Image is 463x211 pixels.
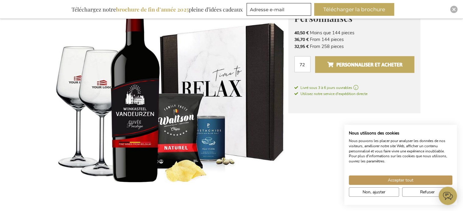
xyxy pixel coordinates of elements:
[294,44,309,49] span: 32,95 €
[349,131,452,136] h2: Nous utilisons des cookies
[452,8,456,11] img: Close
[363,189,385,195] span: Non, ajuster
[439,187,457,205] iframe: belco-activator-frame
[349,187,399,197] button: Ajustez les préférences de cookie
[247,3,311,16] input: Adresse e-mail
[116,6,189,13] b: brochure de fin d’année 2025
[69,3,245,16] div: Téléchargez notre pleine d’idées cadeaux
[349,138,452,164] p: Nous pouvons les placer pour analyser les données de nos visiteurs, améliorer notre site Web, aff...
[349,175,452,185] button: Accepter tous les cookies
[327,60,402,70] span: Personnaliser et acheter
[294,91,367,96] span: Utilisez notre service d'expédition directe
[314,3,394,16] button: Télécharger la brochure
[315,56,414,73] button: Personnaliser et acheter
[420,189,435,195] span: Refuser
[294,37,309,43] span: 36,70 €
[294,36,414,43] li: From 144 pieces
[402,187,452,197] button: Refuser tous les cookies
[294,90,367,97] a: Utilisez notre service d'expédition directe
[294,85,414,90] a: Livré sous 3 à 6 jours ouvrables
[450,6,458,13] div: Close
[247,3,313,18] form: marketing offers and promotions
[388,177,413,183] span: Accepter tout
[294,29,414,36] li: Moins que 144 pieces
[294,43,414,50] li: From 258 pieces
[294,30,309,36] span: 40,50 €
[294,56,310,72] input: Qté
